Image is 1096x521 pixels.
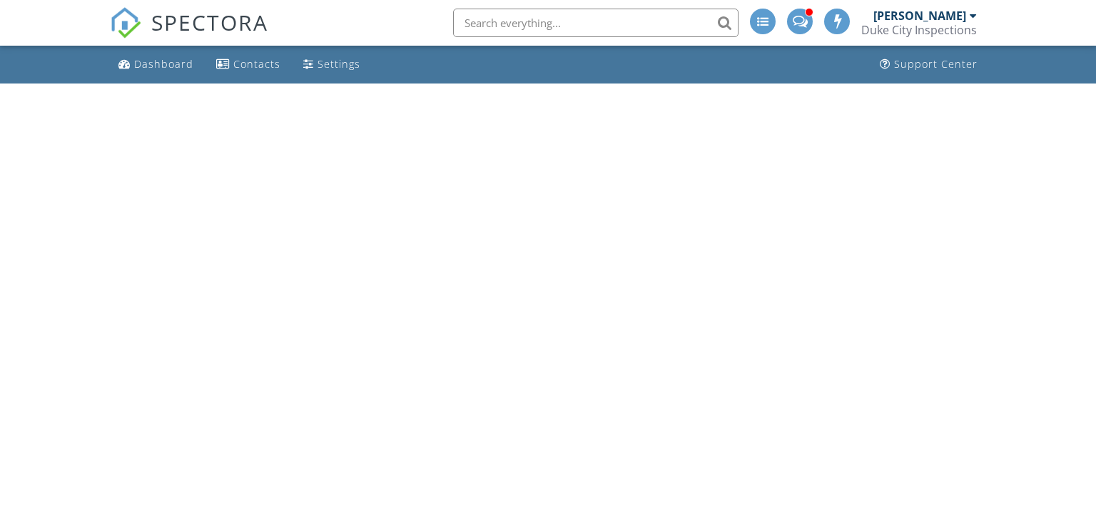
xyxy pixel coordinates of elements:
[110,19,268,49] a: SPECTORA
[134,57,193,71] div: Dashboard
[233,57,280,71] div: Contacts
[110,7,141,39] img: The Best Home Inspection Software - Spectora
[151,7,268,37] span: SPECTORA
[873,9,966,23] div: [PERSON_NAME]
[298,51,366,78] a: Settings
[874,51,983,78] a: Support Center
[453,9,739,37] input: Search everything...
[113,51,199,78] a: Dashboard
[210,51,286,78] a: Contacts
[894,57,978,71] div: Support Center
[861,23,977,37] div: Duke City Inspections
[318,57,360,71] div: Settings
